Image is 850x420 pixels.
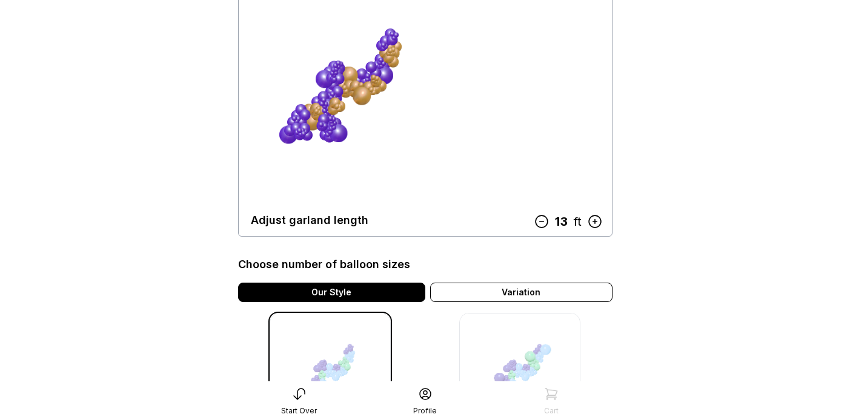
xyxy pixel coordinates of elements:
[238,283,425,302] div: Our Style
[251,212,368,229] div: Adjust garland length
[544,406,559,416] div: Cart
[413,406,437,416] div: Profile
[430,283,613,302] div: Variation
[238,256,410,273] div: Choose number of balloon sizes
[573,212,581,231] div: ft
[281,406,317,416] div: Start Over
[550,212,574,231] div: 13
